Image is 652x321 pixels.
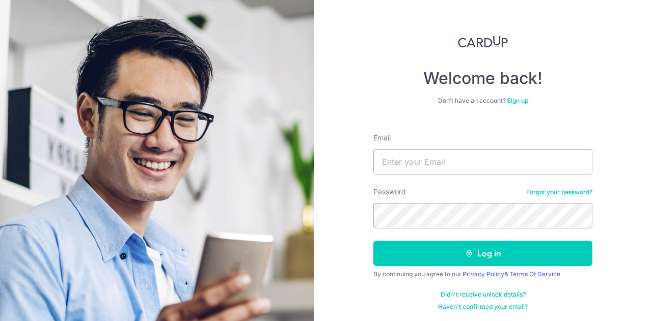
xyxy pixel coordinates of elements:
div: By continuing you agree to our & [373,270,592,278]
button: Log in [373,241,592,266]
a: Privacy Policy [463,270,504,278]
h4: Welcome back! [373,68,592,89]
a: Didn't receive unlock details? [441,290,526,299]
a: Terms Of Service [509,270,560,278]
a: Haven't confirmed your email? [438,303,528,311]
label: Password [373,187,406,197]
label: Email [373,133,391,143]
a: Forgot your password? [526,188,592,196]
a: Sign up [507,97,528,104]
div: Don’t have an account? [373,97,592,105]
input: Enter your Email [373,149,592,174]
img: CardUp Logo [458,36,508,48]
